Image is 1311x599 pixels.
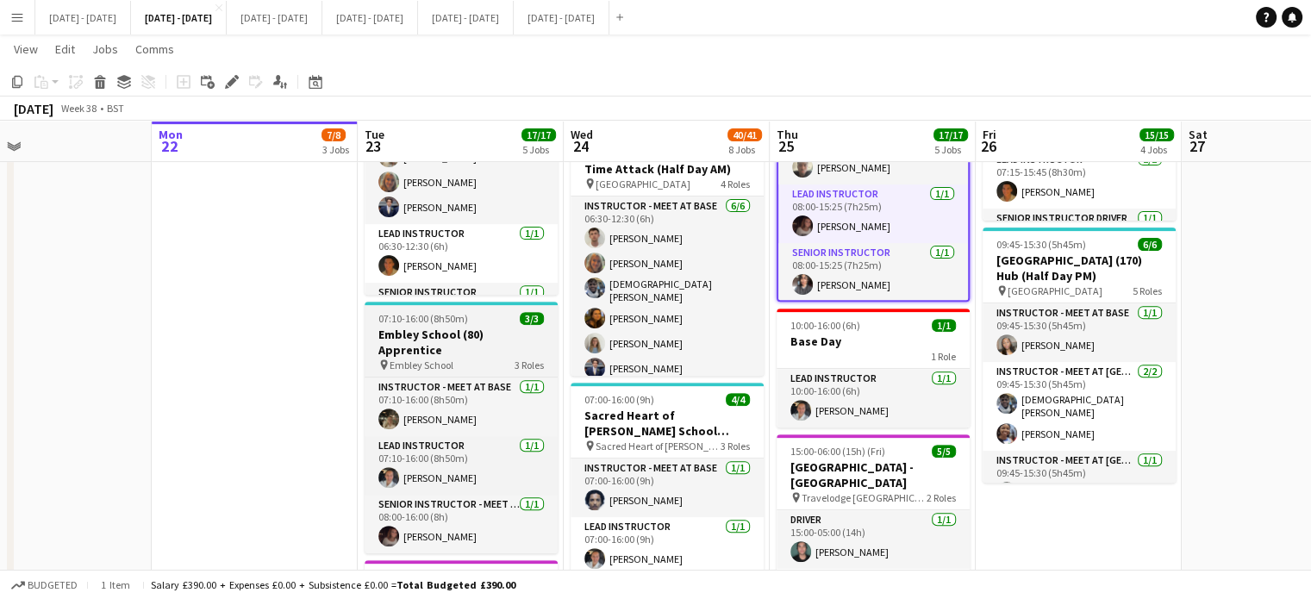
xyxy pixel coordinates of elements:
span: Mon [159,127,183,142]
app-job-card: 10:00-16:00 (6h)1/1Base Day1 RoleLead Instructor1/110:00-16:00 (6h)[PERSON_NAME] [777,309,970,427]
button: Budgeted [9,576,80,595]
div: 8 Jobs [728,143,761,156]
span: 09:45-15:30 (5h45m) [996,238,1086,251]
span: 1 Role [931,350,956,363]
app-card-role: Lead Instructor1/106:30-12:30 (6h)[PERSON_NAME] [365,224,558,283]
span: 2 Roles [927,491,956,504]
h3: [GEOGRAPHIC_DATA] (170) Hub (Half Day PM) [983,253,1176,284]
app-card-role: Driver1/115:00-05:00 (14h)[PERSON_NAME] [777,510,970,569]
app-card-role: Senior Instructor - Meet At School1/108:00-16:00 (8h)[PERSON_NAME] [365,495,558,553]
span: Tue [365,127,384,142]
app-card-role: Lead Instructor1/107:00-16:00 (9h)[PERSON_NAME] [571,517,764,576]
div: 5 Jobs [522,143,555,156]
h3: Sacred Heart of [PERSON_NAME] School (105/105) Hub (Split Day) [571,408,764,439]
span: 07:00-16:00 (9h) [584,393,654,406]
span: 40/41 [727,128,762,141]
span: Jobs [92,41,118,57]
app-card-role: Instructor - Meet at [GEOGRAPHIC_DATA]1/109:45-15:30 (5h45m) [983,451,1176,509]
div: Salary £390.00 + Expenses £0.00 + Subsistence £0.00 = [151,578,515,591]
a: View [7,38,45,60]
app-card-role: Lead Instructor1/107:15-15:45 (8h30m)[PERSON_NAME] [983,150,1176,209]
app-job-card: 07:10-16:00 (8h50m)3/3Embley School (80) Apprentice Embley School3 RolesInstructor - Meet at Base... [365,302,558,553]
span: 07:10-16:00 (8h50m) [378,312,468,325]
a: Edit [48,38,82,60]
app-card-role: Instructor - Meet at [GEOGRAPHIC_DATA]2/209:45-15:30 (5h45m)[DEMOGRAPHIC_DATA][PERSON_NAME][PERSO... [983,362,1176,451]
app-card-role: Senior Instructor1/108:00-15:25 (7h25m)[PERSON_NAME] [778,243,968,302]
button: [DATE] - [DATE] [227,1,322,34]
span: Week 38 [57,102,100,115]
span: 27 [1186,136,1208,156]
span: 24 [568,136,593,156]
span: Comms [135,41,174,57]
span: [GEOGRAPHIC_DATA] [596,178,690,190]
app-card-role: Lead Instructor1/107:10-16:00 (8h50m)[PERSON_NAME] [365,436,558,495]
span: 5 Roles [1133,284,1162,297]
span: Edit [55,41,75,57]
span: 4/4 [726,393,750,406]
app-card-role: Senior Instructor1/1 [365,283,558,341]
span: Travelodge [GEOGRAPHIC_DATA] [802,491,927,504]
span: [GEOGRAPHIC_DATA] [1008,284,1102,297]
a: Comms [128,38,181,60]
span: Total Budgeted £390.00 [396,578,515,591]
button: [DATE] - [DATE] [418,1,514,34]
app-card-role: Lead Instructor1/110:00-16:00 (6h)[PERSON_NAME] [777,369,970,427]
app-job-card: 09:45-15:30 (5h45m)6/6[GEOGRAPHIC_DATA] (170) Hub (Half Day PM) [GEOGRAPHIC_DATA]5 RolesInstructo... [983,228,1176,483]
app-card-role: Senior Instructor Driver1/1 [983,209,1176,267]
h3: Base Day [777,334,970,349]
span: 23 [362,136,384,156]
span: 17/17 [521,128,556,141]
app-job-card: 06:30-12:30 (6h)9/9[GEOGRAPHIC_DATA] (240) Time Attack (Half Day AM) [GEOGRAPHIC_DATA]4 RolesInst... [571,121,764,376]
span: 1/1 [932,319,956,332]
a: Jobs [85,38,125,60]
span: 7/8 [322,128,346,141]
span: 5/5 [932,445,956,458]
app-job-card: 06:30-12:30 (6h)6/6The Beacon School (165) Hub (Half Day AM) The [GEOGRAPHIC_DATA]4 RolesInstruct... [365,40,558,295]
app-job-card: 08:00-15:25 (7h25m)5/5[GEOGRAPHIC_DATA] (150) Hub [GEOGRAPHIC_DATA]3 RolesInstructor - Meet at Ho... [777,47,970,302]
span: 17/17 [933,128,968,141]
span: View [14,41,38,57]
span: Fri [983,127,996,142]
span: 15/15 [1139,128,1174,141]
span: 15:00-06:00 (15h) (Fri) [790,445,885,458]
span: 3 Roles [515,359,544,371]
div: [DATE] [14,100,53,117]
app-card-role: Lead Instructor1/108:00-15:25 (7h25m)[PERSON_NAME] [778,184,968,243]
span: Sat [1189,127,1208,142]
span: 6/6 [1138,238,1162,251]
button: [DATE] - [DATE] [322,1,418,34]
span: 4 Roles [721,178,750,190]
button: [DATE] - [DATE] [514,1,609,34]
app-card-role: Instructor - Meet at Base1/107:00-16:00 (9h)[PERSON_NAME] [571,459,764,517]
app-card-role: Instructor - Meet at Base1/107:10-16:00 (8h50m)[PERSON_NAME] [365,377,558,436]
h3: [GEOGRAPHIC_DATA] - [GEOGRAPHIC_DATA] [777,459,970,490]
span: Wed [571,127,593,142]
span: Sacred Heart of [PERSON_NAME] School [596,440,721,452]
span: Thu [777,127,798,142]
span: 1 item [95,578,136,591]
span: Embley School [390,359,453,371]
span: 3 Roles [721,440,750,452]
button: [DATE] - [DATE] [35,1,131,34]
span: 10:00-16:00 (6h) [790,319,860,332]
app-card-role: Instructor - Meet at Base6/606:30-12:30 (6h)[PERSON_NAME][PERSON_NAME][DEMOGRAPHIC_DATA][PERSON_N... [571,197,764,385]
span: 22 [156,136,183,156]
span: 3/3 [520,312,544,325]
span: 26 [980,136,996,156]
app-card-role: Instructor - Meet at Base3/306:30-12:30 (6h)[PERSON_NAME][PERSON_NAME][PERSON_NAME] [365,115,558,224]
button: [DATE] - [DATE] [131,1,227,34]
span: Budgeted [28,579,78,591]
div: 3 Jobs [322,143,349,156]
div: 4 Jobs [1140,143,1173,156]
h3: Embley School (80) Apprentice [365,327,558,358]
app-card-role: Instructor - Meet at Base1/109:45-15:30 (5h45m)[PERSON_NAME] [983,303,1176,362]
span: 25 [774,136,798,156]
div: 5 Jobs [934,143,967,156]
div: BST [107,102,124,115]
